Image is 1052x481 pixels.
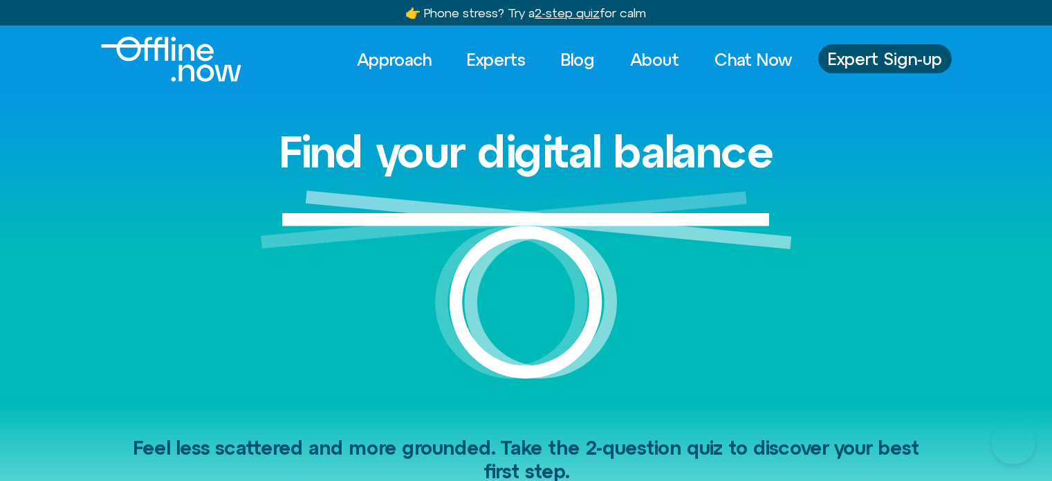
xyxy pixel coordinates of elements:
iframe: Botpress [991,420,1035,464]
a: Approach [344,44,444,75]
a: About [618,44,692,75]
h1: Find your digital balance [279,127,774,176]
a: Blog [548,44,607,75]
span: Expert Sign-up [828,50,942,68]
div: Logo [101,37,218,82]
a: Expert Sign-up [818,44,952,73]
a: Experts [454,44,538,75]
u: 2-step quiz [535,6,600,20]
a: 👉 Phone stress? Try a2-step quizfor calm [405,6,646,20]
img: offline.now [101,37,241,82]
nav: Menu [344,44,804,75]
a: Chat Now [702,44,804,75]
